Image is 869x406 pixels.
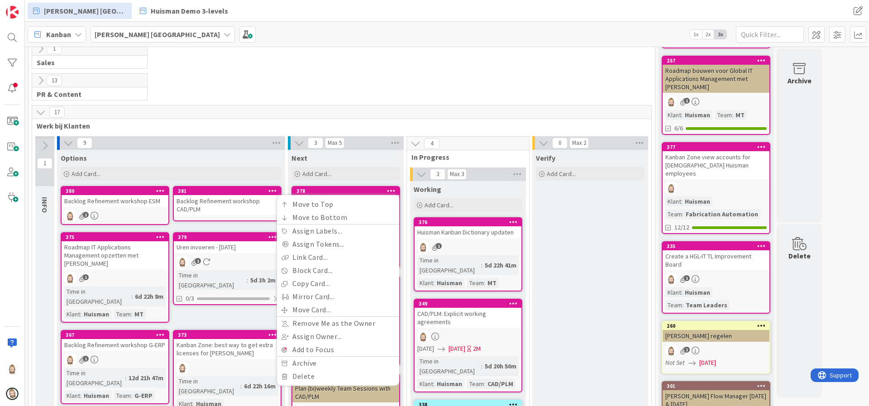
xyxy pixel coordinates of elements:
div: 260 [667,323,769,329]
span: 1 [684,275,690,281]
div: Rv [663,344,769,356]
i: Not Set [665,358,685,367]
div: 375 [66,234,168,240]
span: [PERSON_NAME] [GEOGRAPHIC_DATA] [44,5,126,16]
div: Rv [174,256,281,267]
span: Support [19,1,41,12]
img: Rv [177,256,188,267]
div: 375 [62,233,168,241]
div: CAD/PLM [485,379,516,389]
div: Team [467,379,484,389]
span: : [131,391,132,401]
div: Huisman Kanban Dictionary updaten [415,226,521,238]
span: 1 [195,258,201,264]
div: Max 3 [450,172,464,177]
div: 379 [178,234,281,240]
span: : [240,381,242,391]
div: Backlog Refinement workshop CAD/PLM [174,195,281,215]
div: Huisman [683,196,712,206]
span: 1 [83,274,89,280]
span: In Progress [411,153,518,162]
div: 349 [419,301,521,307]
div: Roadmap IT Applications Management opzetten met [PERSON_NAME] [62,241,168,269]
span: : [433,278,434,288]
span: : [681,110,683,120]
div: Rv [663,273,769,285]
div: Klant [417,379,433,389]
a: Delete [277,370,399,383]
div: 378 [296,188,399,194]
a: 375Roadmap IT Applications Management opzetten met [PERSON_NAME]RvTime in [GEOGRAPHIC_DATA]:6d 22... [61,232,169,323]
span: Kanban [46,29,71,40]
a: Move to Top [277,198,399,211]
div: Huisman [81,309,111,319]
div: 380 [62,187,168,195]
div: 379Uren invoeren - [DATE] [174,233,281,253]
span: Verify [536,153,555,162]
div: Plan (bi)weekly Team Sessions with CAD/PLM [292,382,399,402]
div: 367 [62,331,168,339]
div: 335Create a HGL-IT TL Improvement Board [663,242,769,270]
div: G-ERP [132,391,155,401]
span: 13 [47,75,62,86]
div: 376 [419,219,521,225]
a: Add to Focus [277,343,399,356]
a: Move to Bottom [277,211,399,224]
a: Copy Card... [277,277,399,290]
span: Add Card... [547,170,576,178]
a: 379Uren invoeren - [DATE]RvTime in [GEOGRAPHIC_DATA]:5d 3h 2m0/3 [173,232,282,305]
div: 349 [415,300,521,308]
div: Huisman [81,391,111,401]
span: 4 [424,138,439,149]
div: 5d 3h 2m [248,275,278,285]
span: INFO [40,197,49,213]
div: 2M [473,344,481,353]
span: : [682,209,683,219]
div: Time in [GEOGRAPHIC_DATA] [417,255,481,275]
div: Time in [GEOGRAPHIC_DATA] [417,356,481,376]
span: : [732,110,733,120]
div: MT [485,278,499,288]
div: Time in [GEOGRAPHIC_DATA] [64,368,125,388]
img: Rv [665,344,677,356]
div: Huisman [683,110,712,120]
a: 367Backlog Refinement workshop G-ERPRvTime in [GEOGRAPHIC_DATA]:12d 21h 47mKlant:HuismanTeam:G-ERP [61,330,169,404]
div: Rv [62,353,168,365]
div: 5d 22h 41m [482,260,519,270]
div: Huisman [434,379,464,389]
div: Archive [788,75,812,86]
a: [PERSON_NAME] [GEOGRAPHIC_DATA] [28,3,132,19]
div: 257Roadmap bouwen voor Global IT Applications Management met [PERSON_NAME] [663,57,769,93]
div: 335 [667,243,769,249]
div: 373Kanban Zone: best way to get extra licenses for [PERSON_NAME] [174,331,281,359]
a: 380Backlog Refinement workshop ESMRv [61,186,169,225]
div: Team [665,300,682,310]
div: Team [665,209,682,219]
div: Klant [665,287,681,297]
div: 12d 21h 47m [126,373,166,383]
span: 12/12 [674,223,689,232]
div: Create a HGL-IT TL Improvement Board [663,250,769,270]
div: Klant [417,278,433,288]
div: Team [715,110,732,120]
div: 349CAD/PLM: Explicit working agreements [415,300,521,328]
div: 260 [663,322,769,330]
span: : [80,391,81,401]
input: Quick Filter... [736,26,804,43]
span: [DATE] [699,358,716,368]
span: 0/3 [186,294,194,303]
div: Kanban Zone: best way to get extra licenses for [PERSON_NAME] [174,339,281,359]
div: 381Backlog Refinement workshop CAD/PLM [174,187,281,215]
div: 376 [415,218,521,226]
div: 377Kanban Zone view accounts for [DEMOGRAPHIC_DATA] Huisman employees [663,143,769,179]
div: Klant [64,391,80,401]
a: Move Card... [277,303,399,316]
div: Backlog Refinement workshop G-ERP [62,339,168,351]
div: 381 [174,187,281,195]
span: 6/6 [674,124,683,133]
span: : [681,196,683,206]
div: Max 2 [572,141,586,145]
span: 17 [49,107,65,118]
img: Rv [64,353,76,365]
div: 5d 20h 50m [482,361,519,371]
